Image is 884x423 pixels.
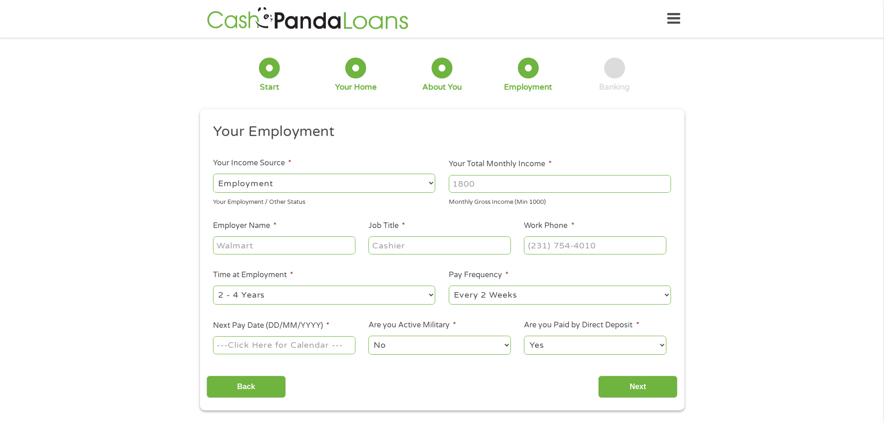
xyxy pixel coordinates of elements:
input: Back [206,376,286,398]
label: Pay Frequency [449,270,509,280]
div: Banking [599,82,630,92]
div: Monthly Gross Income (Min 1000) [449,195,671,207]
input: Cashier [368,236,510,254]
input: Next [598,376,678,398]
label: Time at Employment [213,270,293,280]
label: Next Pay Date (DD/MM/YYYY) [213,321,329,331]
label: Are you Paid by Direct Deposit [524,320,639,330]
label: Your Income Source [213,158,291,168]
input: 1800 [449,175,671,193]
input: ---Click Here for Calendar --- [213,336,355,354]
div: Employment [504,82,552,92]
label: Work Phone [524,221,574,231]
div: Your Employment / Other Status [213,195,435,207]
input: Walmart [213,236,355,254]
label: Are you Active Military [368,320,456,330]
div: Start [260,82,279,92]
input: (231) 754-4010 [524,236,666,254]
div: About You [422,82,462,92]
div: Your Home [335,82,377,92]
label: Job Title [368,221,405,231]
label: Employer Name [213,221,277,231]
label: Your Total Monthly Income [449,159,552,169]
img: GetLoanNow Logo [204,6,411,32]
h2: Your Employment [213,123,664,141]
